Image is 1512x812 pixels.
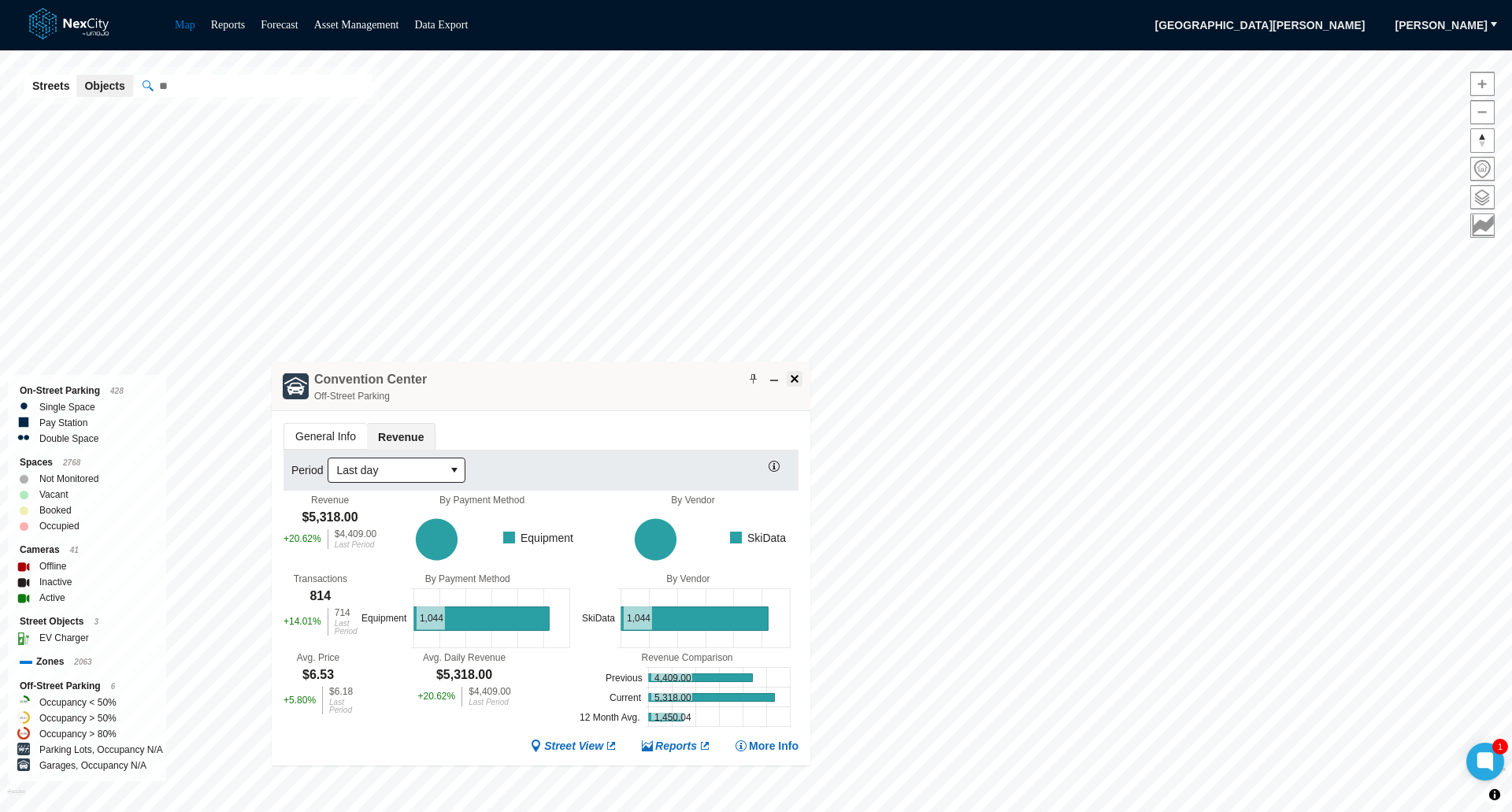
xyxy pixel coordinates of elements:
[294,573,347,584] div: Transactions
[649,714,684,721] g: 1,450.04
[283,529,321,549] div: + 20.62 %
[654,673,691,684] text: 4,409.00
[70,546,79,554] span: 41
[7,789,25,807] a: Mapbox homepage
[329,699,353,714] div: Last Period
[20,383,154,399] div: On-Street Parking
[302,509,358,526] div: $5,318.00
[1471,72,1494,95] span: Zoom in
[314,388,427,404] div: Off-Street Parking
[416,518,458,560] g: 6,063.00
[1470,185,1495,209] button: Layers management
[649,694,775,702] g: 5,318.00
[641,739,711,754] a: Reports
[580,712,640,723] text: 12 Month Avg.
[39,415,87,431] label: Pay Station
[649,674,753,682] g: 4,409.00
[420,614,443,625] text: 1,044
[314,371,427,404] div: Double-click to make header text selectable
[39,574,72,590] label: Inactive
[1385,13,1498,38] button: [PERSON_NAME]
[39,518,80,534] label: Occupied
[110,387,124,395] span: 428
[39,471,98,487] label: Not Monitored
[582,614,615,625] text: SkiData
[39,487,68,502] label: Vacant
[39,630,89,646] label: EV Charger
[1395,17,1488,33] span: [PERSON_NAME]
[261,19,298,31] a: Forecast
[1471,129,1494,152] span: Reset bearing to north
[63,458,80,467] span: 2768
[314,371,427,388] h4: Double-click to make header text selectable
[20,454,154,471] div: Spaces
[283,608,321,636] div: + 14.01 %
[635,518,676,560] g: 6,063.00
[74,658,91,666] span: 2063
[39,710,117,726] label: Occupancy > 50%
[314,19,399,31] a: Asset Management
[621,607,768,631] g: 1,044
[654,712,691,723] text: 1,450.04
[1470,128,1495,153] button: Reset bearing to north
[175,19,195,31] a: Map
[39,399,95,415] label: Single Space
[39,726,117,742] label: Occupancy > 80%
[39,590,65,606] label: Active
[335,608,358,617] div: 714
[578,573,799,584] div: By Vendor
[376,495,587,506] div: By Payment Method
[1490,786,1499,803] span: Toggle attribution
[1492,739,1508,755] div: 1
[1485,785,1504,804] button: Toggle attribution
[94,617,98,626] span: 3
[336,462,436,478] span: Last day
[444,458,465,482] button: select
[627,614,650,625] text: 1,044
[283,687,316,714] div: + 5.80 %
[39,502,72,518] label: Booked
[1470,213,1495,238] button: Key metrics
[329,687,353,696] div: $6.18
[655,739,697,754] span: Reports
[361,614,407,625] text: Equipment
[749,739,799,754] span: More Info
[1470,157,1495,181] button: Home
[335,620,358,636] div: Last Period
[469,699,510,706] div: Last Period
[20,614,154,630] div: Street Objects
[735,739,799,754] button: More Info
[414,19,468,31] a: Data Export
[291,462,328,478] label: Period
[610,692,642,703] text: Current
[39,742,163,758] label: Parking Lots, Occupancy N/A
[530,739,617,754] a: Street View
[309,588,331,605] div: 814
[1471,101,1494,124] span: Zoom out
[297,652,339,663] div: Avg. Price
[311,495,349,506] div: Revenue
[469,687,510,696] div: $4,409.00
[39,695,117,710] label: Occupancy < 50%
[498,529,573,547] g: Equipment
[76,75,132,97] button: Objects
[84,78,124,94] span: Objects
[413,607,549,631] g: 1,044
[20,678,154,695] div: Off-Street Parking
[654,692,691,703] text: 5,318.00
[20,542,154,558] div: Cameras
[1470,100,1495,124] button: Zoom out
[423,652,506,663] div: Avg. Daily Revenue
[111,682,116,691] span: 6
[39,431,98,447] label: Double Space
[1144,13,1375,38] span: [GEOGRAPHIC_DATA][PERSON_NAME]
[544,739,603,754] span: Street View
[587,495,799,506] div: By Vendor
[32,78,69,94] span: Streets
[302,666,334,684] div: $6.53
[367,424,435,450] span: Revenue
[725,529,786,547] g: SkiData
[39,758,146,773] label: Garages, Occupancy N/A
[335,541,376,549] div: Last Period
[284,424,367,449] span: General Info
